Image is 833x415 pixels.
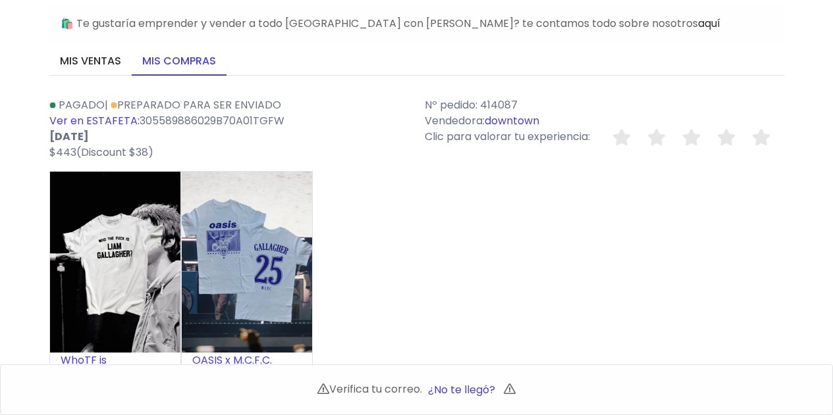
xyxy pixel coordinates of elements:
[61,353,154,383] a: WhoTF is [PERSON_NAME]?
[192,353,272,368] a: OASIS x M.C.F.C.
[49,113,140,128] a: Ver en ESTAFETA:
[49,129,409,145] p: [DATE]
[61,16,720,31] span: 🛍️ Te gustaría emprender y vender a todo [GEOGRAPHIC_DATA] con [PERSON_NAME]? te contamos todo so...
[50,172,180,353] img: small_1756405470081.jpeg
[425,129,590,144] span: Clic para valorar tu experiencia:
[425,97,784,113] p: Nº pedido: 414087
[182,172,312,353] img: small_1756406939317.jpeg
[698,16,720,31] a: aquí
[422,376,501,404] button: ¿No te llegó?
[111,97,281,112] a: Preparado para ser enviado
[425,113,784,129] p: Vendedora:
[49,48,132,76] a: Mis ventas
[49,145,153,160] span: $443(Discount $38)
[485,113,539,128] a: downtown
[132,48,227,76] a: Mis compras
[59,97,105,112] span: Pagado
[41,97,417,160] div: | 305589886029B70A01TGFW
